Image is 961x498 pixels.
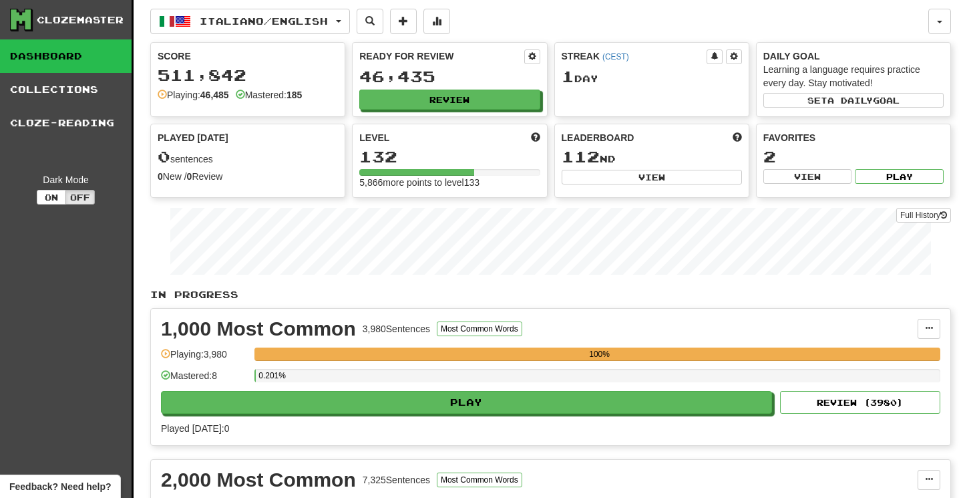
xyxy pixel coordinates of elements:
[158,49,338,63] div: Score
[437,322,522,336] button: Most Common Words
[286,90,302,100] strong: 185
[161,369,248,391] div: Mastered: 8
[763,131,944,144] div: Favorites
[562,131,634,144] span: Leaderboard
[359,176,540,189] div: 5,866 more points to level 133
[359,90,540,110] button: Review
[763,49,944,63] div: Daily Goal
[363,473,430,487] div: 7,325 Sentences
[562,148,742,166] div: nd
[9,480,111,493] span: Open feedback widget
[158,131,228,144] span: Played [DATE]
[359,68,540,85] div: 46,435
[158,147,170,166] span: 0
[562,147,600,166] span: 112
[150,288,951,301] p: In Progress
[363,322,430,336] div: 3,980 Sentences
[763,169,852,184] button: View
[357,9,383,34] button: Search sentences
[158,148,338,166] div: sentences
[37,13,124,27] div: Clozemaster
[161,470,356,490] div: 2,000 Most Common
[161,348,248,370] div: Playing: 3,980
[200,15,328,27] span: Italiano / English
[780,391,940,414] button: Review (3980)
[161,319,356,339] div: 1,000 Most Common
[359,49,524,63] div: Ready for Review
[827,96,873,105] span: a daily
[359,148,540,165] div: 132
[763,93,944,108] button: Seta dailygoal
[423,9,450,34] button: More stats
[390,9,417,34] button: Add sentence to collection
[158,67,338,84] div: 511,842
[10,173,122,186] div: Dark Mode
[158,171,163,182] strong: 0
[158,170,338,183] div: New / Review
[562,68,742,86] div: Day
[187,171,192,182] strong: 0
[150,9,350,34] button: Italiano/English
[602,52,629,61] a: (CEST)
[65,190,95,205] button: Off
[359,131,389,144] span: Level
[733,131,742,144] span: This week in points, UTC
[855,169,944,184] button: Play
[763,63,944,90] div: Learning a language requires practice every day. Stay motivated!
[258,348,940,361] div: 100%
[562,67,574,86] span: 1
[562,170,742,184] button: View
[200,90,229,100] strong: 46,485
[531,131,540,144] span: Score more points to level up
[161,423,229,434] span: Played [DATE]: 0
[37,190,66,205] button: On
[236,88,303,102] div: Mastered:
[158,88,229,102] div: Playing:
[437,473,522,487] button: Most Common Words
[896,208,951,223] a: Full History
[562,49,707,63] div: Streak
[161,391,772,414] button: Play
[763,148,944,165] div: 2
